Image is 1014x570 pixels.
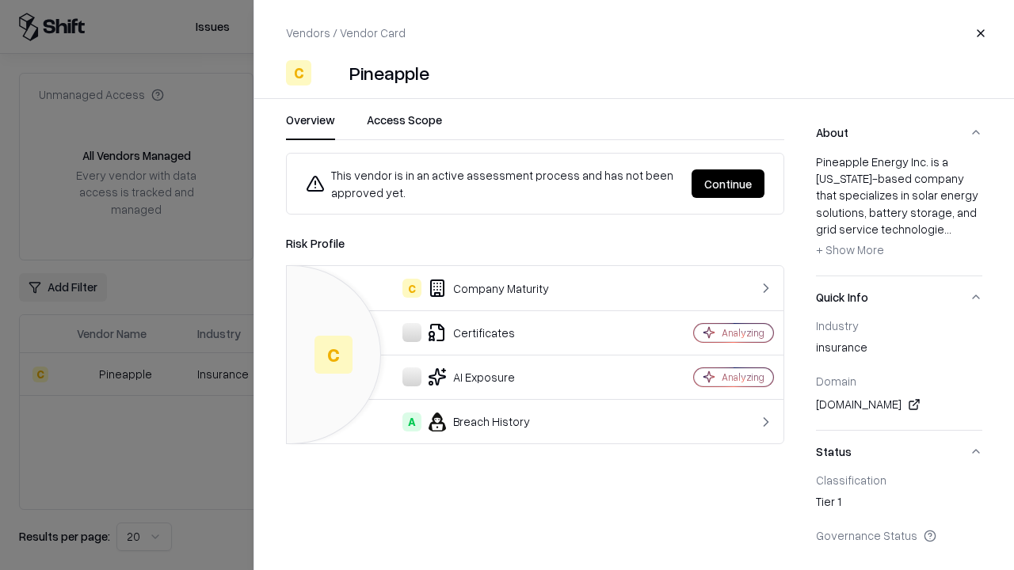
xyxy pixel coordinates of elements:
div: Tier 1 [816,493,982,515]
span: ... [944,222,951,236]
div: insurance [816,339,982,361]
div: About [816,154,982,275]
div: [DOMAIN_NAME] [816,395,982,414]
div: Company Maturity [299,279,639,298]
button: Access Scope [367,112,442,140]
div: Pineapple Energy Inc. is a [US_STATE]-based company that specializes in solar energy solutions, b... [816,154,982,263]
div: This vendor is in an active assessment process and has not been approved yet. [306,166,679,201]
button: Continue [692,169,764,198]
button: + Show More [816,237,884,263]
div: Certificates [299,323,639,342]
span: + Show More [816,242,884,256]
div: A [402,412,421,431]
p: Vendors / Vendor Card [286,25,406,41]
div: C [286,60,311,85]
button: Quick Info [816,276,982,318]
div: Governance Status [816,528,982,542]
button: Overview [286,112,335,140]
div: Analyzing [722,370,764,384]
button: About [816,112,982,154]
div: Quick Info [816,318,982,430]
div: AI Exposure [299,367,639,386]
div: C [402,279,421,298]
button: Status [816,431,982,473]
div: C [314,336,353,374]
img: Pineapple [318,60,343,85]
div: Domain [816,374,982,388]
div: Pineapple [349,60,429,85]
div: Classification [816,473,982,487]
div: Risk Profile [286,234,784,253]
div: Analyzing [722,326,764,340]
div: Breach History [299,412,639,431]
div: Industry [816,318,982,332]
